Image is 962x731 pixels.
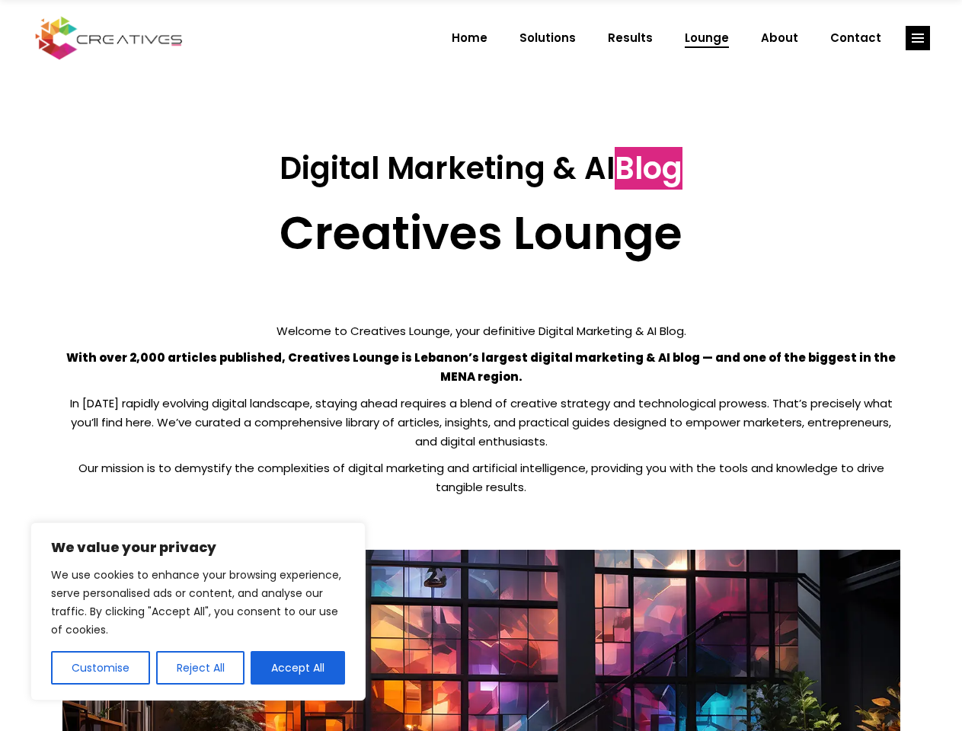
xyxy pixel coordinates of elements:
[452,18,487,58] span: Home
[519,18,576,58] span: Solutions
[62,321,900,340] p: Welcome to Creatives Lounge, your definitive Digital Marketing & AI Blog.
[761,18,798,58] span: About
[51,538,345,557] p: We value your privacy
[30,522,366,701] div: We value your privacy
[436,18,503,58] a: Home
[669,18,745,58] a: Lounge
[51,651,150,685] button: Customise
[62,394,900,451] p: In [DATE] rapidly evolving digital landscape, staying ahead requires a blend of creative strategy...
[156,651,245,685] button: Reject All
[685,18,729,58] span: Lounge
[830,18,881,58] span: Contact
[592,18,669,58] a: Results
[62,206,900,260] h2: Creatives Lounge
[51,566,345,639] p: We use cookies to enhance your browsing experience, serve personalised ads or content, and analys...
[251,651,345,685] button: Accept All
[62,458,900,496] p: Our mission is to demystify the complexities of digital marketing and artificial intelligence, pr...
[32,14,186,62] img: Creatives
[615,147,682,190] span: Blog
[66,350,896,385] strong: With over 2,000 articles published, Creatives Lounge is Lebanon’s largest digital marketing & AI ...
[503,18,592,58] a: Solutions
[906,26,930,50] a: link
[745,18,814,58] a: About
[608,18,653,58] span: Results
[814,18,897,58] a: Contact
[62,150,900,187] h3: Digital Marketing & AI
